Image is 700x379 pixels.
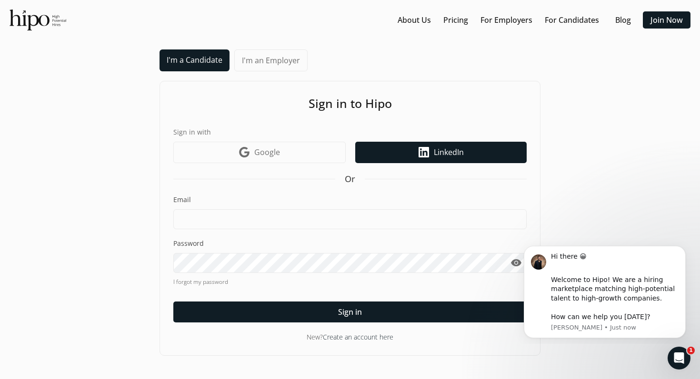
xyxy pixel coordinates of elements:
[510,237,700,344] iframe: Intercom notifications message
[173,195,527,204] label: Email
[173,127,527,137] label: Sign in with
[541,11,603,29] button: For Candidates
[338,306,362,318] span: Sign in
[254,146,280,158] span: Google
[234,49,308,71] a: I'm an Employer
[615,14,631,26] a: Blog
[650,14,683,26] a: Join Now
[173,301,527,322] button: Sign in
[434,146,464,158] span: LinkedIn
[355,142,527,163] a: LinkedIn
[345,173,355,185] span: Or
[643,11,690,29] button: Join Now
[480,14,532,26] a: For Employers
[173,278,527,286] a: I forgot my password
[398,14,431,26] a: About Us
[173,239,527,248] label: Password
[173,142,346,163] a: Google
[505,253,527,273] button: visibility
[160,49,230,71] a: I'm a Candidate
[323,332,393,341] a: Create an account here
[173,332,527,342] div: New?
[10,10,66,30] img: official-logo
[477,11,536,29] button: For Employers
[687,347,695,354] span: 1
[545,14,599,26] a: For Candidates
[443,14,468,26] a: Pricing
[440,11,472,29] button: Pricing
[608,11,638,29] button: Blog
[173,95,527,113] h1: Sign in to Hipo
[394,11,435,29] button: About Us
[668,347,690,369] iframe: Intercom live chat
